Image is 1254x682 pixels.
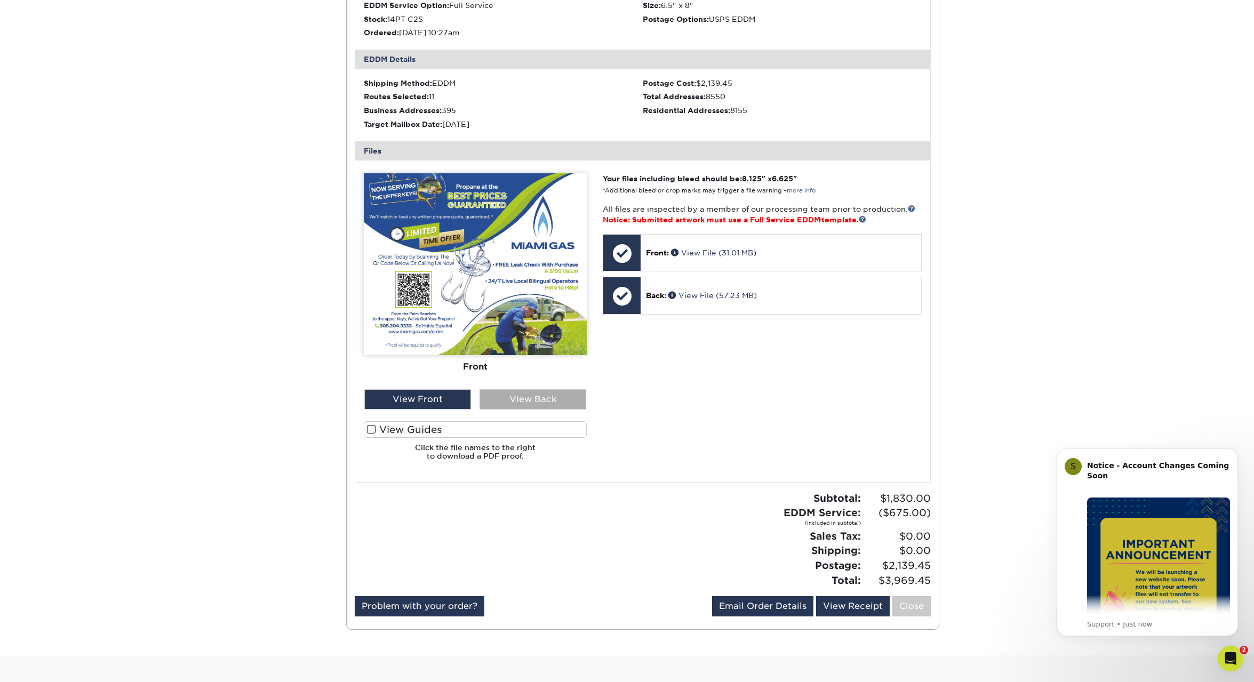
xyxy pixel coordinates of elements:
[643,79,696,87] strong: Postage Cost:
[364,389,471,410] div: View Front
[772,174,793,183] span: 6.625
[643,91,922,102] div: 8550
[643,1,661,10] strong: Size:
[892,596,931,616] a: Close
[364,355,587,379] div: Front
[364,105,643,116] div: 395
[355,141,930,161] div: Files
[603,215,866,224] span: Notice: Submitted artwork must use a Full Service EDDM template.
[364,119,643,130] div: [DATE]
[364,14,643,25] li: 14PT C2S
[364,78,643,89] div: EDDM
[784,519,861,527] small: (included in subtotal)
[787,187,816,194] a: more info
[820,219,821,222] span: ®
[3,649,91,678] iframe: Google Customer Reviews
[480,389,586,410] div: View Back
[1218,646,1243,671] iframe: Intercom live chat
[832,574,861,586] strong: Total:
[1240,646,1248,654] span: 2
[364,443,587,469] h6: Click the file names to the right to download a PDF proof.
[643,92,706,101] strong: Total Addresses:
[643,106,730,115] strong: Residential Addresses:
[355,50,930,69] div: EDDM Details
[784,507,861,527] strong: EDDM Service:
[864,529,931,544] span: $0.00
[712,596,813,616] a: Email Order Details
[671,248,756,257] a: View File (31.01 MB)
[364,79,432,87] strong: Shipping Method:
[646,291,666,300] span: Back:
[646,248,669,257] span: Front:
[813,492,861,504] strong: Subtotal:
[864,506,931,520] span: ($675.00)
[364,27,643,38] li: [DATE] 10:27am
[643,15,709,23] strong: Postage Options:
[364,421,587,438] label: View Guides
[668,291,757,300] a: View File (57.23 MB)
[603,204,921,226] p: All files are inspected by a member of our processing team prior to production.
[603,187,816,194] small: *Additional bleed or crop marks may trigger a file warning –
[643,14,922,25] li: USPS EDDM
[643,78,922,89] div: $2,139.45
[816,596,890,616] a: View Receipt
[810,530,861,542] strong: Sales Tax:
[1041,432,1254,653] iframe: Intercom notifications message
[364,28,399,37] strong: Ordered:
[864,491,931,506] span: $1,830.00
[742,174,762,183] span: 8.125
[643,105,922,116] div: 8155
[355,596,484,616] a: Problem with your order?
[364,92,429,101] strong: Routes Selected:
[603,174,797,183] strong: Your files including bleed should be: " x "
[811,544,861,556] strong: Shipping:
[815,559,861,571] strong: Postage:
[864,558,931,573] span: $2,139.45
[364,106,442,115] strong: Business Addresses:
[364,91,643,102] div: 11
[364,15,387,23] strong: Stock:
[364,120,442,129] strong: Target Mailbox Date:
[864,543,931,558] span: $0.00
[864,573,931,588] span: $3,969.45
[364,1,449,10] strong: EDDM Service Option:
